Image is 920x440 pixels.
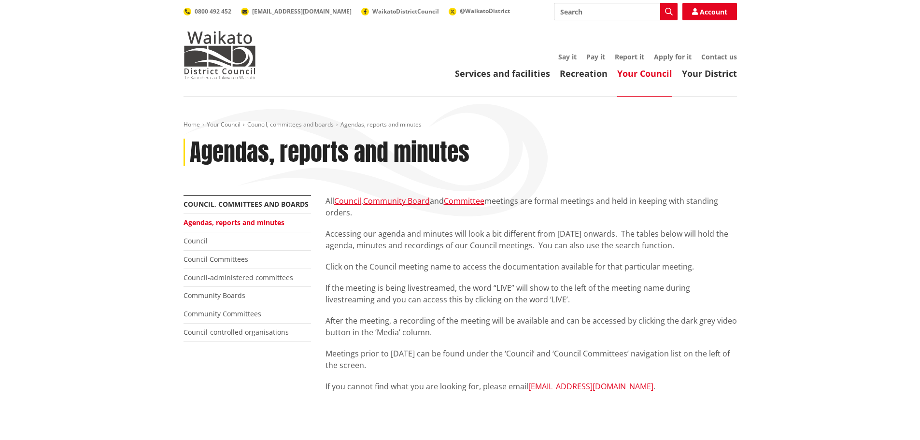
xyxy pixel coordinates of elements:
[558,52,577,61] a: Say it
[326,315,737,338] p: After the meeting, a recording of the meeting will be available and can be accessed by clicking t...
[586,52,605,61] a: Pay it
[654,52,692,61] a: Apply for it
[617,68,672,79] a: Your Council
[615,52,644,61] a: Report it
[528,381,653,392] a: [EMAIL_ADDRESS][DOMAIN_NAME]
[184,236,208,245] a: Council
[207,120,241,128] a: Your Council
[682,3,737,20] a: Account
[184,31,256,79] img: Waikato District Council - Te Kaunihera aa Takiwaa o Waikato
[184,218,284,227] a: Agendas, reports and minutes
[184,273,293,282] a: Council-administered committees
[184,255,248,264] a: Council Committees
[363,196,430,206] a: Community Board
[326,381,737,392] p: If you cannot find what you are looking for, please email .
[554,3,678,20] input: Search input
[444,196,484,206] a: Committee
[184,7,231,15] a: 0800 492 452
[326,195,737,218] p: All , and meetings are formal meetings and held in keeping with standing orders.
[326,348,737,371] p: Meetings prior to [DATE] can be found under the ‘Council’ and ‘Council Committees’ navigation lis...
[184,291,245,300] a: Community Boards
[184,121,737,129] nav: breadcrumb
[701,52,737,61] a: Contact us
[455,68,550,79] a: Services and facilities
[361,7,439,15] a: WaikatoDistrictCouncil
[334,196,361,206] a: Council
[184,199,309,209] a: Council, committees and boards
[184,120,200,128] a: Home
[340,120,422,128] span: Agendas, reports and minutes
[184,327,289,337] a: Council-controlled organisations
[190,139,469,167] h1: Agendas, reports and minutes
[326,282,737,305] p: If the meeting is being livestreamed, the word “LIVE” will show to the left of the meeting name d...
[241,7,352,15] a: [EMAIL_ADDRESS][DOMAIN_NAME]
[449,7,510,15] a: @WaikatoDistrict
[195,7,231,15] span: 0800 492 452
[560,68,608,79] a: Recreation
[247,120,334,128] a: Council, committees and boards
[252,7,352,15] span: [EMAIL_ADDRESS][DOMAIN_NAME]
[682,68,737,79] a: Your District
[326,228,728,251] span: Accessing our agenda and minutes will look a bit different from [DATE] onwards. The tables below ...
[460,7,510,15] span: @WaikatoDistrict
[372,7,439,15] span: WaikatoDistrictCouncil
[184,309,261,318] a: Community Committees
[326,261,737,272] p: Click on the Council meeting name to access the documentation available for that particular meeting.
